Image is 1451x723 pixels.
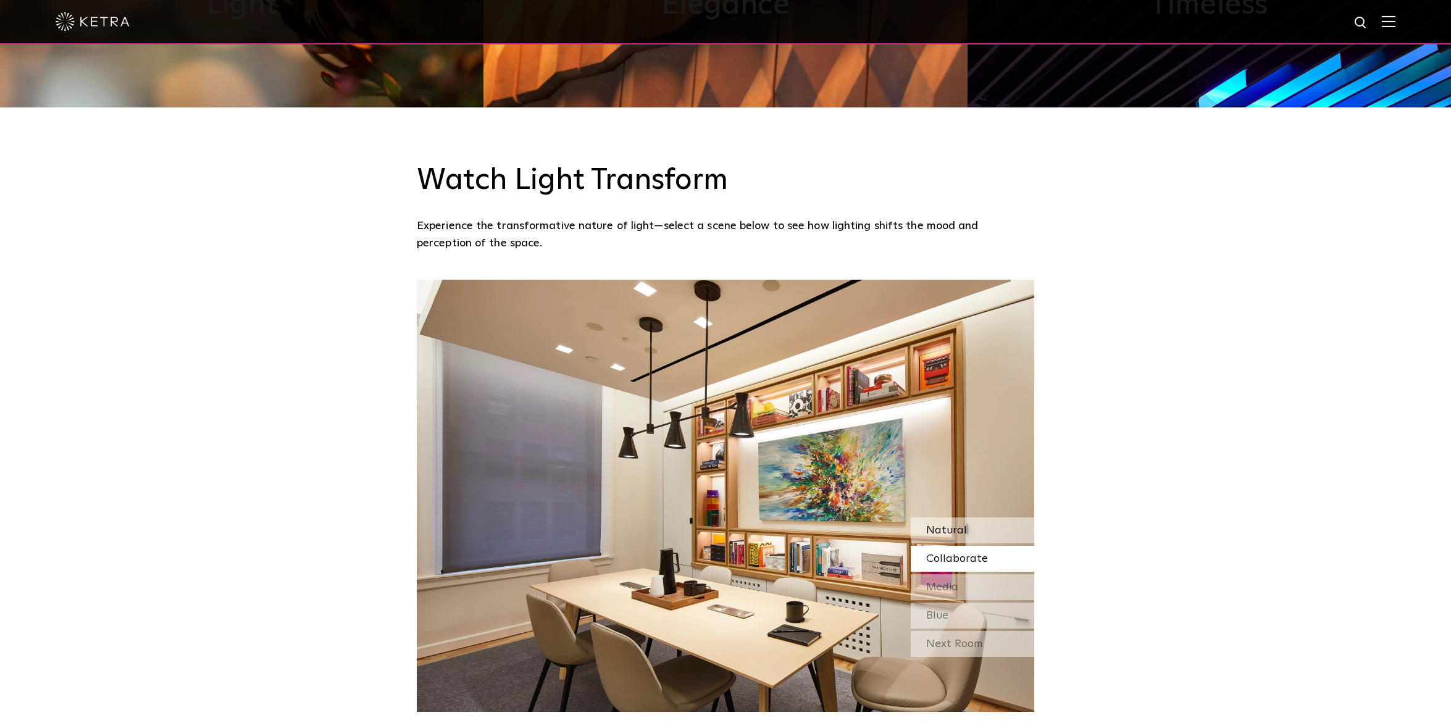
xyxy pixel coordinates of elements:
[1382,15,1395,27] img: Hamburger%20Nav.svg
[926,582,958,593] span: Media
[417,280,1034,712] img: SS-Desktop-CEC-05
[926,525,967,536] span: Natural
[926,610,948,621] span: Blue
[56,12,130,31] img: ketra-logo-2019-white
[1353,15,1369,31] img: search icon
[911,631,1034,657] div: Next Room
[926,553,988,564] span: Collaborate
[417,217,1028,253] p: Experience the transformative nature of light—select a scene below to see how lighting shifts the...
[417,163,1034,199] h3: Watch Light Transform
